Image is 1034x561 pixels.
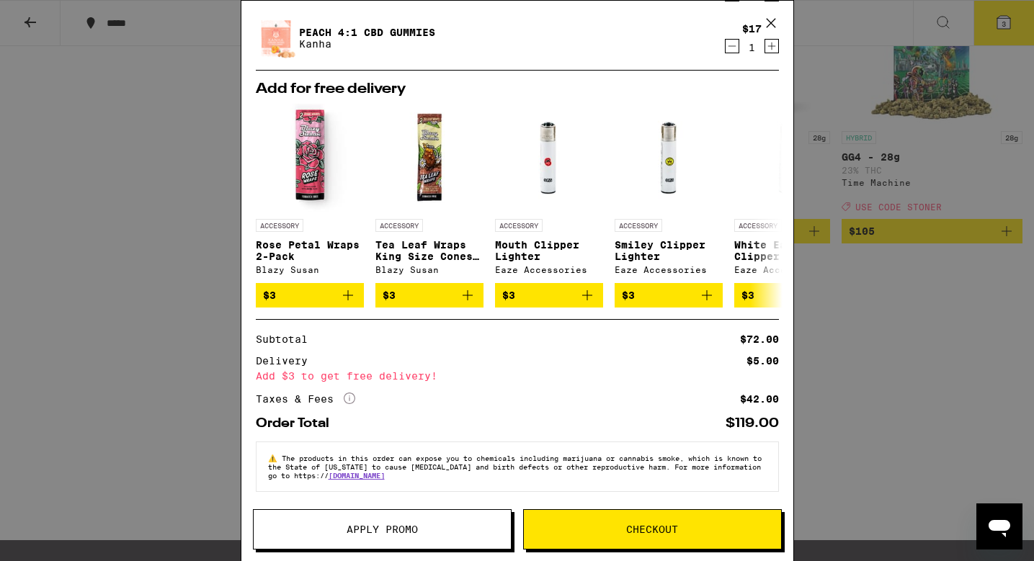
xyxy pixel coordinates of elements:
button: Add to bag [734,283,842,308]
div: Eaze Accessories [615,265,723,274]
p: ACCESSORY [495,219,543,232]
a: Open page for Smiley Clipper Lighter from Eaze Accessories [615,104,723,283]
button: Add to bag [256,283,364,308]
div: Eaze Accessories [734,265,842,274]
img: Blazy Susan - Rose Petal Wraps 2-Pack [256,104,364,212]
p: ACCESSORY [615,219,662,232]
a: [DOMAIN_NAME] [329,471,385,480]
img: Eaze Accessories - Mouth Clipper Lighter [495,104,603,212]
span: $3 [622,290,635,301]
div: $17 [742,23,762,35]
a: Open page for White Eaze Clipper Lighter from Eaze Accessories [734,104,842,283]
a: Open page for Mouth Clipper Lighter from Eaze Accessories [495,104,603,283]
iframe: Button to launch messaging window [976,503,1022,549]
p: Tea Leaf Wraps King Size Cones 2-Pack [375,239,483,262]
span: ⚠️ [268,454,282,462]
p: Mouth Clipper Lighter [495,239,603,262]
img: Eaze Accessories - White Eaze Clipper Lighter [734,104,842,212]
img: Eaze Accessories - Smiley Clipper Lighter [615,104,723,212]
div: Order Total [256,417,339,430]
a: Peach 4:1 CBD Gummies [299,27,435,38]
span: The products in this order can expose you to chemicals including marijuana or cannabis smoke, whi... [268,454,762,480]
h2: Add for free delivery [256,82,779,97]
div: Taxes & Fees [256,392,355,405]
img: Peach 4:1 CBD Gummies [256,17,296,59]
a: Open page for Rose Petal Wraps 2-Pack from Blazy Susan [256,104,364,283]
div: Subtotal [256,334,318,344]
button: Apply Promo [253,509,512,549]
div: Delivery [256,356,318,366]
button: Checkout [523,509,782,549]
span: $3 [502,290,515,301]
p: ACCESSORY [734,219,782,232]
button: Increment [765,39,779,53]
div: Blazy Susan [375,265,483,274]
p: White Eaze Clipper Lighter [734,239,842,262]
span: Apply Promo [347,524,418,534]
p: Kanha [299,38,435,50]
div: 1 [742,42,762,53]
span: $3 [263,290,276,301]
div: Eaze Accessories [495,265,603,274]
div: $42.00 [740,394,779,404]
button: Add to bag [375,283,483,308]
div: $5.00 [746,356,779,366]
img: Blazy Susan - Tea Leaf Wraps King Size Cones 2-Pack [375,104,483,212]
div: Blazy Susan [256,265,364,274]
span: Checkout [626,524,678,534]
div: $72.00 [740,334,779,344]
div: Add $3 to get free delivery! [256,371,779,381]
p: Smiley Clipper Lighter [615,239,723,262]
span: $3 [741,290,754,301]
button: Add to bag [495,283,603,308]
p: ACCESSORY [375,219,423,232]
a: Open page for Tea Leaf Wraps King Size Cones 2-Pack from Blazy Susan [375,104,483,283]
button: Add to bag [615,283,723,308]
span: $3 [383,290,396,301]
p: Rose Petal Wraps 2-Pack [256,239,364,262]
div: $119.00 [726,417,779,430]
button: Decrement [725,39,739,53]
